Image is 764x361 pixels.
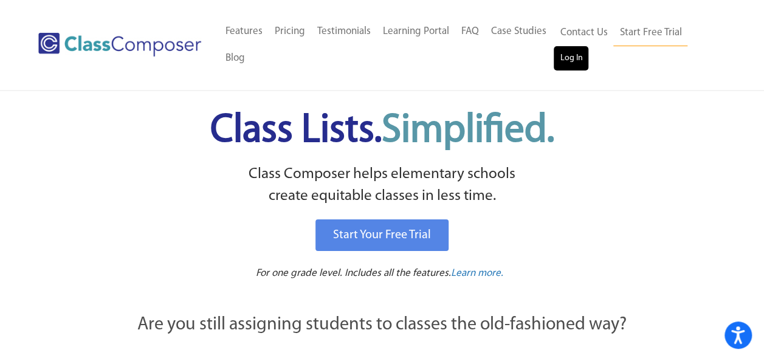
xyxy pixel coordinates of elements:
span: Start Your Free Trial [333,229,431,241]
a: Case Studies [485,18,552,45]
p: Are you still assigning students to classes the old-fashioned way? [72,312,692,339]
span: Simplified. [382,111,554,151]
a: Features [219,18,269,45]
a: Blog [219,45,251,72]
span: For one grade level. Includes all the features. [256,268,451,278]
p: Class Composer helps elementary schools create equitable classes in less time. [71,163,694,208]
a: Start Your Free Trial [315,219,449,251]
a: FAQ [455,18,485,45]
nav: Header Menu [554,19,717,70]
nav: Header Menu [219,18,554,72]
a: Learn more. [451,266,503,281]
a: Testimonials [311,18,377,45]
a: Pricing [269,18,311,45]
a: Log In [554,46,588,70]
span: Learn more. [451,268,503,278]
a: Contact Us [554,19,613,46]
a: Learning Portal [377,18,455,45]
a: Start Free Trial [613,19,687,47]
span: Class Lists. [210,111,554,151]
img: Class Composer [38,33,201,57]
